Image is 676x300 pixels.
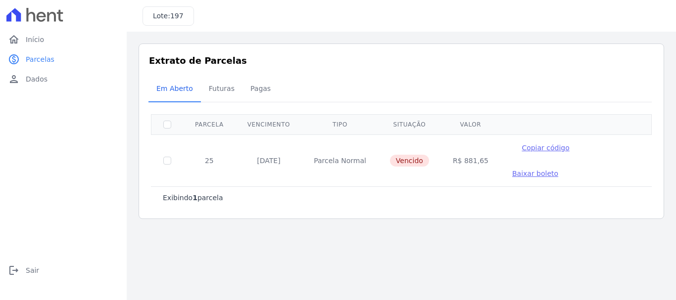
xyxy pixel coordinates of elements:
[378,114,441,134] th: Situação
[4,49,123,69] a: paidParcelas
[242,77,279,102] a: Pagas
[4,69,123,89] a: personDados
[302,134,378,186] td: Parcela Normal
[26,54,54,64] span: Parcelas
[4,30,123,49] a: homeInício
[236,134,302,186] td: [DATE]
[26,35,44,44] span: Início
[26,74,48,84] span: Dados
[441,114,500,134] th: Valor
[183,114,236,134] th: Parcela
[390,155,429,167] span: Vencido
[201,77,242,102] a: Futuras
[4,260,123,280] a: logoutSair
[183,134,236,186] td: 25
[302,114,378,134] th: Tipo
[148,77,201,102] a: Em Aberto
[8,53,20,65] i: paid
[203,79,241,98] span: Futuras
[236,114,302,134] th: Vencimento
[8,73,20,85] i: person
[170,12,184,20] span: 197
[512,143,579,153] button: Copiar código
[512,170,558,177] span: Baixar boleto
[163,193,223,203] p: Exibindo parcela
[153,11,184,21] h3: Lote:
[512,169,558,178] a: Baixar boleto
[441,134,500,186] td: R$ 881,65
[149,54,654,67] h3: Extrato de Parcelas
[244,79,277,98] span: Pagas
[8,34,20,45] i: home
[26,265,39,275] span: Sair
[193,194,197,202] b: 1
[8,264,20,276] i: logout
[150,79,199,98] span: Em Aberto
[522,144,569,152] span: Copiar código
